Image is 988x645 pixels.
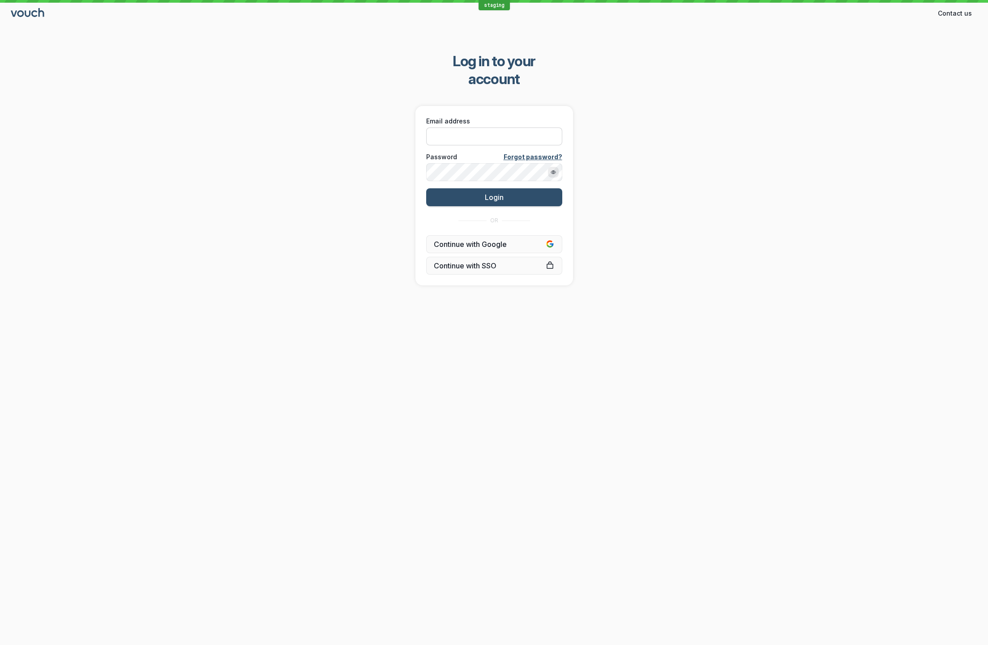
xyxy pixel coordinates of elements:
[504,153,562,161] a: Forgot password?
[938,9,972,18] span: Contact us
[426,235,562,253] button: Continue with Google
[426,257,562,275] a: Continue with SSO
[426,188,562,206] button: Login
[548,167,559,178] button: Show password
[434,240,555,249] span: Continue with Google
[932,6,977,21] button: Contact us
[11,10,46,17] a: Go to sign in
[490,217,498,224] span: OR
[426,153,457,161] span: Password
[427,52,561,88] span: Log in to your account
[426,117,470,126] span: Email address
[485,193,504,202] span: Login
[434,261,555,270] span: Continue with SSO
